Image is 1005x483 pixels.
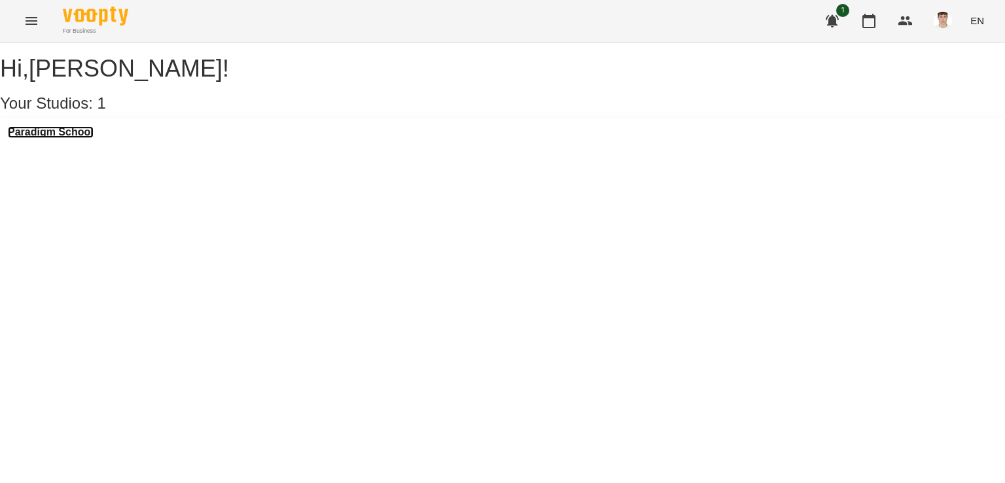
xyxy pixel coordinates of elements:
img: 8fe045a9c59afd95b04cf3756caf59e6.jpg [934,12,952,30]
span: 1 [836,4,849,17]
span: 1 [97,94,106,112]
button: Menu [16,5,47,37]
button: EN [965,9,989,33]
span: EN [970,14,984,27]
span: For Business [63,27,128,35]
a: Paradigm School [8,126,94,138]
img: Voopty Logo [63,7,128,26]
